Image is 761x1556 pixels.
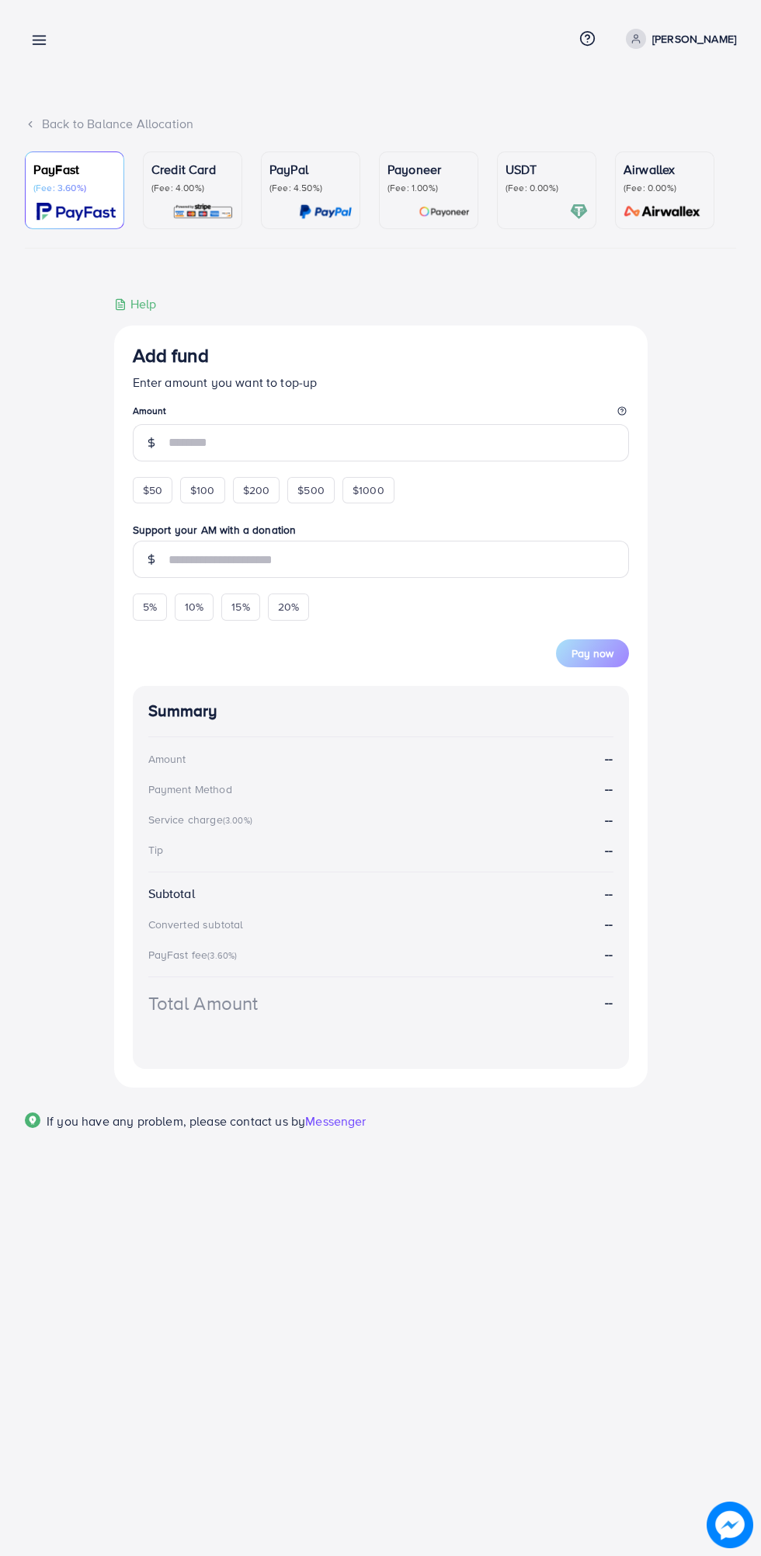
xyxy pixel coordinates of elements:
img: card [570,203,588,221]
p: PayPal [269,160,352,179]
strong: -- [605,915,613,933]
span: $200 [243,482,270,498]
span: $500 [297,482,325,498]
strong: -- [605,841,613,858]
h4: Summary [148,701,613,721]
span: $1000 [353,482,384,498]
strong: -- [605,811,613,828]
h3: Add fund [133,344,209,367]
span: 15% [231,599,249,614]
img: image [711,1506,750,1545]
div: Amount [148,751,186,767]
div: Service charge [148,812,257,827]
div: Back to Balance Allocation [25,115,736,133]
p: (Fee: 4.00%) [151,182,234,194]
small: (3.60%) [207,949,237,962]
span: $50 [143,482,162,498]
span: $100 [190,482,215,498]
p: Airwallex [624,160,706,179]
p: (Fee: 1.00%) [387,182,470,194]
p: [PERSON_NAME] [652,30,736,48]
div: Converted subtotal [148,917,244,932]
span: Messenger [305,1112,366,1130]
div: PayFast fee [148,947,242,962]
span: Pay now [572,646,613,661]
span: 10% [185,599,203,614]
a: [PERSON_NAME] [620,29,736,49]
strong: -- [605,945,613,962]
img: card [419,203,470,221]
strong: -- [605,750,613,768]
p: USDT [506,160,588,179]
p: Credit Card [151,160,234,179]
p: (Fee: 3.60%) [33,182,116,194]
label: Support your AM with a donation [133,522,629,538]
img: card [36,203,116,221]
legend: Amount [133,404,629,423]
small: (3.00%) [223,814,252,827]
p: PayFast [33,160,116,179]
p: (Fee: 4.50%) [269,182,352,194]
span: 20% [278,599,299,614]
p: Enter amount you want to top-up [133,373,629,392]
strong: -- [605,780,613,798]
strong: -- [605,994,613,1011]
p: Payoneer [387,160,470,179]
p: (Fee: 0.00%) [506,182,588,194]
span: If you have any problem, please contact us by [47,1112,305,1130]
div: Help [114,295,157,313]
img: Popup guide [25,1112,40,1128]
img: card [619,203,706,221]
div: Tip [148,842,163,858]
img: card [172,203,234,221]
div: Payment Method [148,781,232,797]
strong: -- [605,885,613,903]
p: (Fee: 0.00%) [624,182,706,194]
span: 5% [143,599,157,614]
div: Total Amount [148,990,259,1017]
button: Pay now [556,639,629,667]
div: Subtotal [148,885,195,903]
img: card [299,203,352,221]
